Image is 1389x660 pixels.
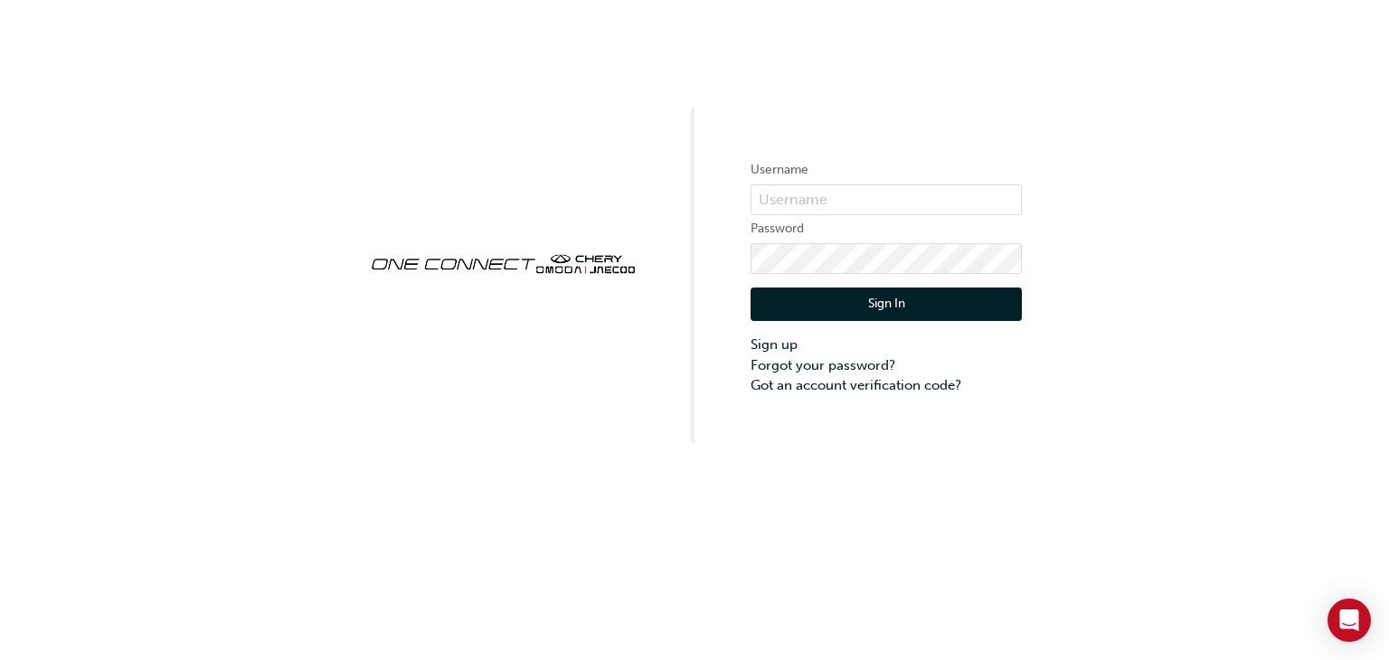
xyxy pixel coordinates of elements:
[751,335,1022,355] a: Sign up
[751,355,1022,376] a: Forgot your password?
[751,288,1022,322] button: Sign In
[367,239,638,286] img: oneconnect
[751,184,1022,215] input: Username
[751,218,1022,240] label: Password
[751,159,1022,181] label: Username
[1328,599,1371,642] div: Open Intercom Messenger
[751,375,1022,396] a: Got an account verification code?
